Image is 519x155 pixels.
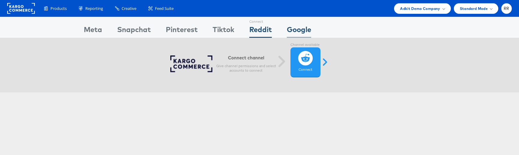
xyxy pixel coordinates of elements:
a: Connect [290,47,320,77]
div: Connect [249,17,272,24]
div: Meta [84,24,102,38]
span: Reporting [85,6,103,11]
span: Adkit Demo Company [400,5,440,12]
span: Feed Suite [155,6,174,11]
label: Connect [299,67,312,72]
span: Standard Mode [460,5,488,12]
h6: Connect channel [216,55,276,61]
span: RR [504,7,509,10]
span: Creative [122,6,136,11]
label: Channel available [290,43,320,47]
span: Products [50,6,67,11]
div: Google [287,24,311,38]
div: Snapchat [117,24,151,38]
p: Give channel permissions and select accounts to connect [216,64,276,73]
div: Tiktok [213,24,234,38]
div: Reddit [249,24,272,38]
div: Pinterest [166,24,198,38]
